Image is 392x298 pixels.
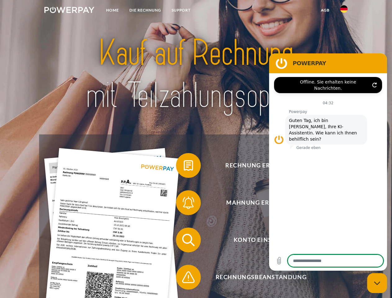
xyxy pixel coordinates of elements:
[176,190,337,215] button: Mahnung erhalten?
[124,5,166,16] a: DIE RECHNUNG
[185,228,337,252] span: Konto einsehen
[176,228,337,252] button: Konto einsehen
[44,7,94,13] img: logo-powerpay-white.svg
[181,232,196,248] img: qb_search.svg
[176,265,337,290] button: Rechnungsbeanstandung
[316,5,335,16] a: agb
[166,5,196,16] a: SUPPORT
[181,269,196,285] img: qb_warning.svg
[176,153,337,178] button: Rechnung erhalten?
[185,190,337,215] span: Mahnung erhalten?
[181,158,196,173] img: qb_bill.svg
[59,30,333,119] img: title-powerpay_de.svg
[181,195,196,210] img: qb_bell.svg
[185,265,337,290] span: Rechnungsbeanstandung
[269,53,387,271] iframe: Messaging-Fenster
[340,5,348,13] img: de
[185,153,337,178] span: Rechnung erhalten?
[101,5,124,16] a: Home
[367,273,387,293] iframe: Schaltfläche zum Öffnen des Messaging-Fensters; Konversation läuft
